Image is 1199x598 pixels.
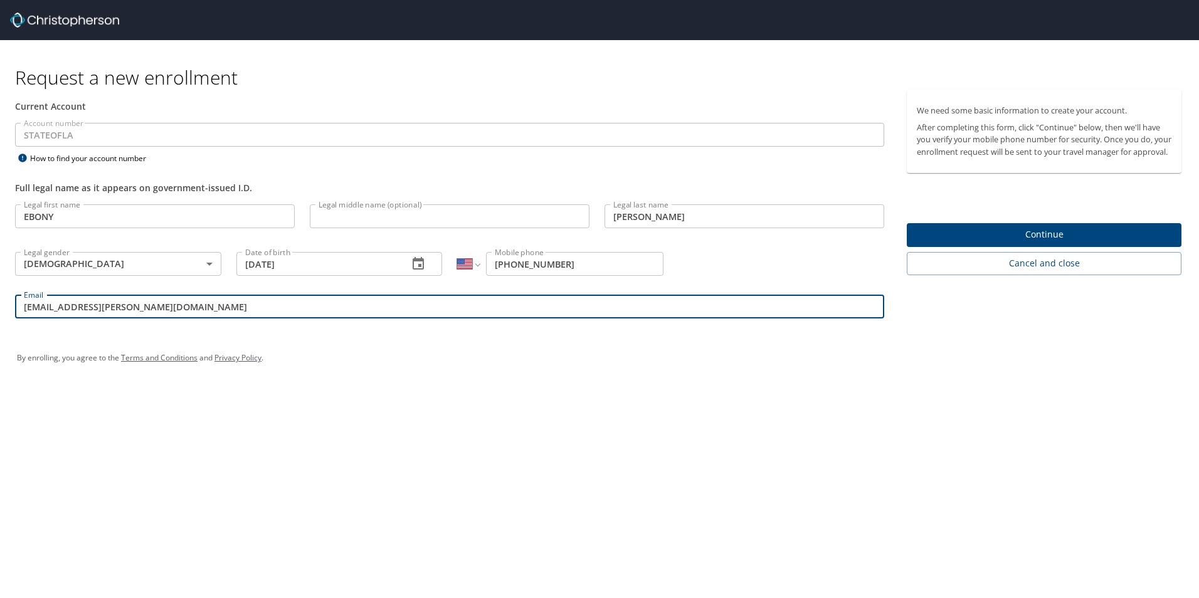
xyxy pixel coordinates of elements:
[917,122,1171,158] p: After completing this form, click "Continue" below, then we'll have you verify your mobile phone ...
[15,65,1191,90] h1: Request a new enrollment
[15,100,884,113] div: Current Account
[15,181,884,194] div: Full legal name as it appears on government-issued I.D.
[486,252,663,276] input: Enter phone number
[15,252,221,276] div: [DEMOGRAPHIC_DATA]
[121,352,198,363] a: Terms and Conditions
[917,256,1171,271] span: Cancel and close
[236,252,399,276] input: MM/DD/YYYY
[15,150,172,166] div: How to find your account number
[10,13,119,28] img: cbt logo
[907,252,1181,275] button: Cancel and close
[917,227,1171,243] span: Continue
[214,352,261,363] a: Privacy Policy
[917,105,1171,117] p: We need some basic information to create your account.
[17,342,1182,374] div: By enrolling, you agree to the and .
[907,223,1181,248] button: Continue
